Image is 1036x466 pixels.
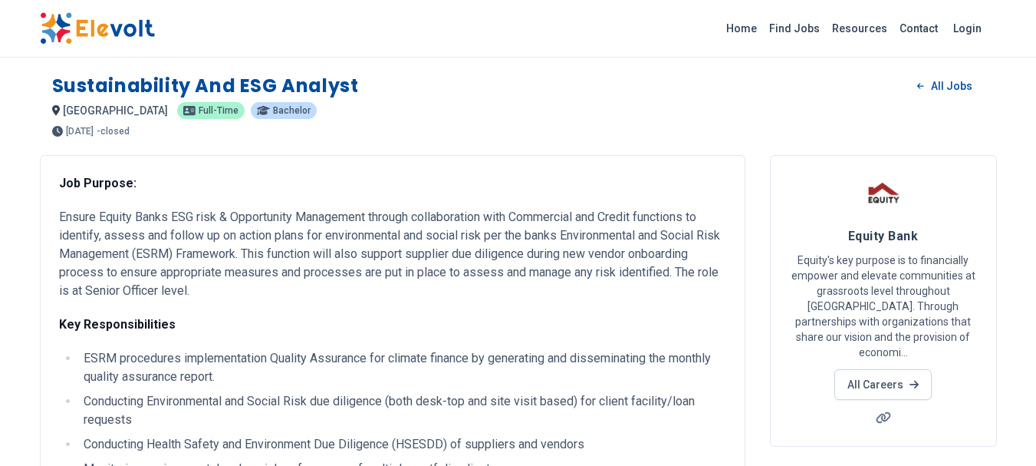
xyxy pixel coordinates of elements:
[59,317,176,332] strong: Key Responsibilities
[789,253,978,360] p: Equity's key purpose is to financially empower and elevate communities at grassroots level throug...
[720,16,763,41] a: Home
[834,369,932,400] a: All Careers
[273,106,311,115] span: Bachelor
[199,106,238,115] span: Full-time
[826,16,893,41] a: Resources
[905,74,984,97] a: All Jobs
[864,174,903,213] img: Equity Bank
[79,392,726,429] li: Conducting Environmental and Social Risk due diligence (both desk-top and site visit based) for c...
[893,16,944,41] a: Contact
[763,16,826,41] a: Find Jobs
[59,176,136,190] strong: Job Purpose:
[66,127,94,136] span: [DATE]
[79,435,726,454] li: Conducting Health Safety and Environment Due Diligence (HSESDD) of suppliers and vendors
[52,74,359,98] h1: Sustainability and ESG Analyst
[79,349,726,386] li: ESRM procedures implementation Quality Assurance for climate finance by generating and disseminat...
[944,13,991,44] a: Login
[97,127,130,136] p: - closed
[848,229,918,243] span: Equity Bank
[59,208,726,300] p: Ensure Equity Banks ESG risk & Opportunity Management through collaboration with Commercial and C...
[63,104,168,117] span: [GEOGRAPHIC_DATA]
[40,12,155,45] img: Elevolt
